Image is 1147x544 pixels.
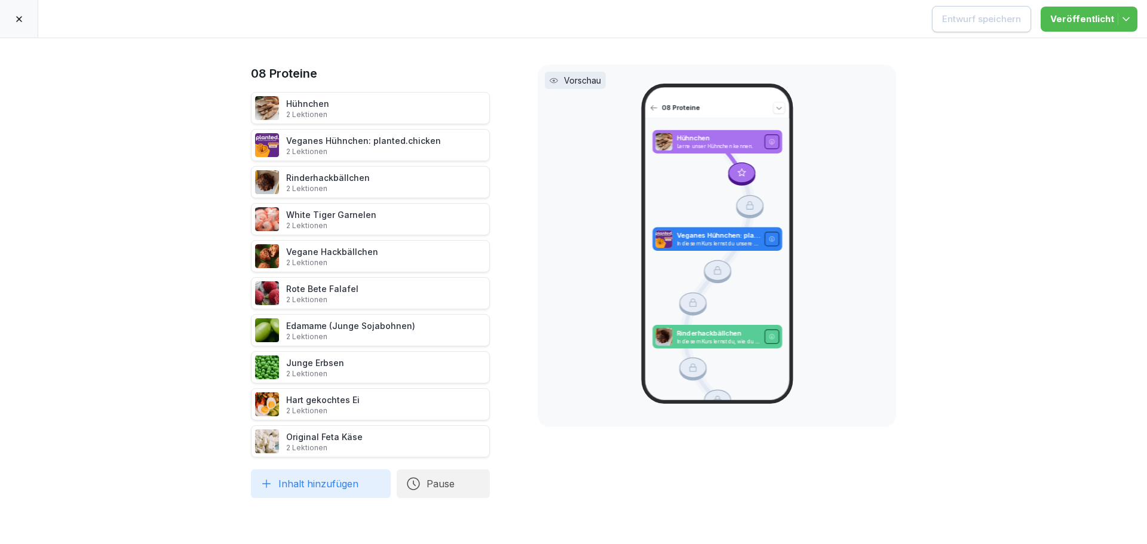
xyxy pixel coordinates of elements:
[251,314,490,346] div: Edamame (Junge Sojabohnen)2 Lektionen
[251,203,490,235] div: White Tiger Garnelen2 Lektionen
[655,328,671,346] img: ao402hqyk8dhr5f4nlq2w0gs.png
[397,469,490,498] button: Pause
[255,355,279,379] img: kvs0tw8luaunq9uxeiuiz3j0.png
[286,208,376,230] div: White Tiger Garnelen
[251,92,490,124] div: Hühnchen2 Lektionen
[286,295,358,305] p: 2 Lektionen
[661,103,769,113] p: 08 Proteine
[286,356,344,379] div: Junge Erbsen
[255,318,279,342] img: lo9rqyoozp47e4r7aljudejq.png
[251,240,490,272] div: Vegane Hackbällchen2 Lektionen
[255,429,279,453] img: gsr4yhuazb1ugxo2bjhs2406.png
[286,443,363,453] p: 2 Lektionen
[251,166,490,198] div: Rinderhackbällchen2 Lektionen
[676,134,760,143] p: Hühnchen
[286,221,376,230] p: 2 Lektionen
[251,129,490,161] div: Veganes Hühnchen: planted.chicken2 Lektionen
[286,319,415,342] div: Edamame (Junge Sojabohnen)
[255,207,279,231] img: lnml0brumbdvxelkjvaxlwzg.png
[286,245,378,268] div: Vegane Hackbällchen
[1050,13,1128,26] div: Veröffentlicht
[676,241,760,247] p: In diesem Kurs lernst du unsere pflanzliche Hühnchenalternative kennen.
[251,469,391,498] button: Inhalt hinzufügen
[655,133,671,151] img: r72wf6nntibqhmo0wgbtxaxo.png
[286,258,378,268] p: 2 Lektionen
[286,332,415,342] p: 2 Lektionen
[676,143,760,150] p: Lerne unser Hühnchen kennen.
[286,134,441,156] div: Veganes Hühnchen: planted.chicken
[932,6,1031,32] button: Entwurf speichern
[255,392,279,416] img: wu87fio09th10mvg90gsuozf.png
[676,231,760,241] p: Veganes Hühnchen: planted.chicken
[286,406,360,416] p: 2 Lektionen
[255,170,279,194] img: ao402hqyk8dhr5f4nlq2w0gs.png
[286,394,360,416] div: Hart gekochtes Ei
[655,230,671,248] img: qglrasykq4gnvujgf9c97ju9.png
[286,184,370,193] p: 2 Lektionen
[286,282,358,305] div: Rote Bete Falafel
[1041,7,1137,32] button: Veröffentlicht
[286,97,329,119] div: Hühnchen
[251,388,490,420] div: Hart gekochtes Ei2 Lektionen
[286,110,329,119] p: 2 Lektionen
[942,13,1021,26] div: Entwurf speichern
[286,369,344,379] p: 2 Lektionen
[676,328,760,338] p: Rinderhackbällchen
[255,133,279,157] img: qglrasykq4gnvujgf9c97ju9.png
[251,425,490,457] div: Original Feta Käse2 Lektionen
[255,281,279,305] img: zcpoo0q3rsemeqv6aznvjal0.png
[286,147,441,156] p: 2 Lektionen
[251,64,490,82] h1: 08 Proteine
[255,96,279,120] img: r72wf6nntibqhmo0wgbtxaxo.png
[251,351,490,383] div: Junge Erbsen2 Lektionen
[286,171,370,193] div: Rinderhackbällchen
[251,277,490,309] div: Rote Bete Falafel2 Lektionen
[286,431,363,453] div: Original Feta Käse
[564,74,601,87] p: Vorschau
[255,244,279,268] img: rqgjb1f5w05qwawrwaxobomh.png
[676,338,760,345] p: In diesem Kurs lernst du, wie du die Compleat Rinderhackbällchen zubereitest und eine einwandfrei...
